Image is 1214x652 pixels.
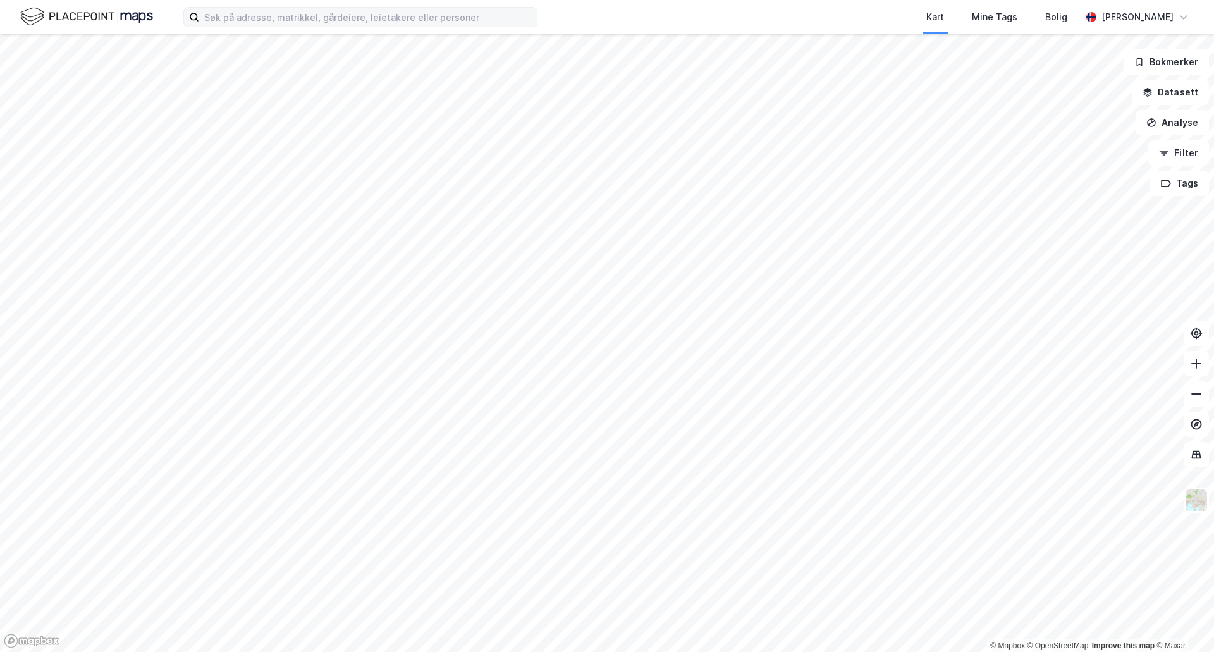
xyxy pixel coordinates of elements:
div: Bolig [1045,9,1067,25]
a: Improve this map [1092,641,1155,650]
img: Z [1184,488,1208,512]
div: [PERSON_NAME] [1101,9,1174,25]
div: Kart [926,9,944,25]
img: logo.f888ab2527a4732fd821a326f86c7f29.svg [20,6,153,28]
button: Bokmerker [1124,49,1209,75]
button: Datasett [1132,80,1209,105]
a: OpenStreetMap [1027,641,1089,650]
a: Mapbox [990,641,1025,650]
a: Mapbox homepage [4,634,59,648]
button: Analyse [1136,110,1209,135]
button: Tags [1150,171,1209,196]
div: Mine Tags [972,9,1017,25]
div: Kontrollprogram for chat [1151,591,1214,652]
button: Filter [1148,140,1209,166]
input: Søk på adresse, matrikkel, gårdeiere, leietakere eller personer [199,8,537,27]
iframe: Chat Widget [1151,591,1214,652]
